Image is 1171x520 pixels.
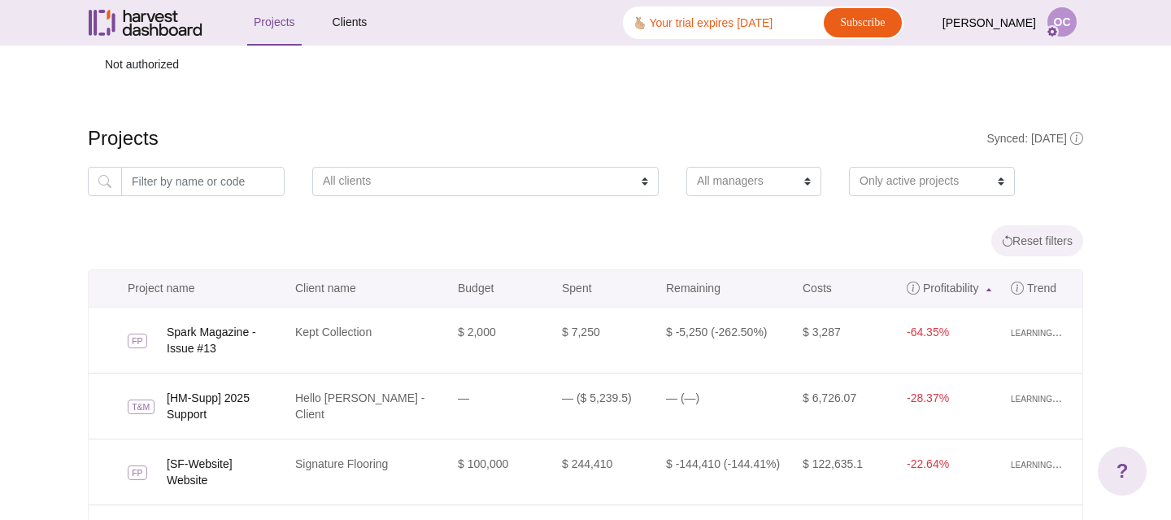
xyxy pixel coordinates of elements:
[295,391,424,421] a: Hello [PERSON_NAME] - Client
[1117,457,1129,486] span: ?
[89,10,202,36] img: Harvest Dashboard
[1046,25,1059,38] img: cog-e4e9bd55705c3e84b875c42d266d06cbe174c2c802f3baa39dd1ae1459a526d9.svg
[88,127,1083,151] h4: Projects
[448,373,552,439] td: —
[907,391,949,404] span: -28.37%
[167,324,285,356] a: Spark Magazine - Issue #13
[552,373,656,439] td: — ($ 5,239.5)
[128,334,147,348] span: FP
[167,456,285,488] a: [SF-Website] Website
[907,326,949,339] span: -64.35%
[633,15,773,32] div: 🫰🏼 Your trial expires [DATE]
[295,326,372,339] a: Kept Collection
[128,400,155,414] span: T&M
[552,439,656,505] td: $ 244,410
[89,270,285,307] a: Project name
[448,308,552,373] td: $ 2,000
[986,288,991,291] img: sort_asc-486e9ffe7a5d0b5d827ae023700817ec45ee8f01fe4fbbf760f7c6c7b9d19fda.svg
[1011,390,1062,406] span: learning...
[793,270,897,307] a: Costs
[656,373,793,439] td: — (—)
[552,270,656,307] a: Spent
[167,390,285,422] a: [HM-Supp] 2025 Support
[986,132,1083,145] span: Synced: [DATE]
[98,175,111,188] img: magnifying_glass-9633470533d9fd158e8a2866facaf6f50ffe4556dd3e3cea1e8f9016ea29b4ad.svg
[803,391,856,404] span: $ 6,726.07
[88,46,1083,84] p: Not authorized
[121,167,285,196] input: Filter by name or code
[824,8,902,37] a: Subscribe
[128,465,147,480] span: FP
[803,326,841,339] span: $ 3,287
[803,457,863,470] span: $ 122,635.1
[552,308,656,373] td: $ 7,250
[1011,456,1062,472] span: learning...
[295,457,388,470] a: Signature Flooring
[448,439,552,505] td: $ 100,000
[991,225,1083,256] button: Reset filters
[326,1,374,46] a: Clients
[656,270,793,307] a: Remaining
[285,270,448,307] a: Client name
[942,8,1036,38] span: [PERSON_NAME]
[1002,235,1012,247] img: reset-bc4064c213aae549e03720cbf3fb1d619a9d78388896aee0bf01f396d2264aee.svg
[656,308,793,373] td: $ -5,250 (-262.50%)
[448,270,552,307] a: Budget
[907,457,949,470] span: -22.64%
[1001,270,1082,307] a: Trend
[247,1,302,46] a: Projects
[656,439,793,505] td: $ -144,410 (-144.41%)
[897,270,1001,307] a: Profitability
[1011,324,1062,340] span: learning...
